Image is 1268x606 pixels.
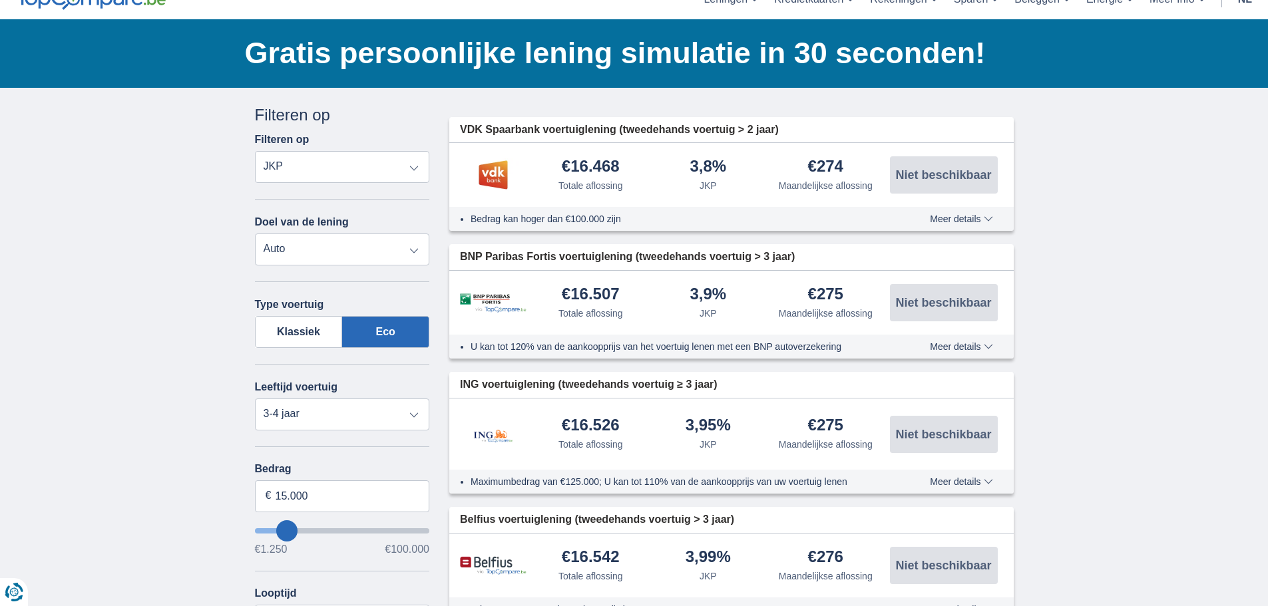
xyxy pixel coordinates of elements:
[890,156,998,194] button: Niet beschikbaar
[255,381,337,393] label: Leeftijd voertuig
[471,212,881,226] li: Bedrag kan hoger dan €100.000 zijn
[920,341,1002,352] button: Meer details
[255,216,349,228] label: Doel van de lening
[460,412,527,456] img: product.pl.alt ING
[920,214,1002,224] button: Meer details
[930,342,992,351] span: Meer details
[890,547,998,584] button: Niet beschikbaar
[460,377,718,392] span: ING voertuiglening (tweedehands voertuig ≥ 3 jaar)
[460,512,734,528] span: Belfius voertuiglening (tweedehands voertuig > 3 jaar)
[255,316,343,348] label: Klassiek
[562,549,620,567] div: €16.542
[460,293,527,313] img: product.pl.alt BNP Paribas Fortis
[930,477,992,486] span: Meer details
[385,544,429,555] span: €100.000
[255,299,324,311] label: Type voertuig
[779,438,873,451] div: Maandelijkse aflossing
[808,549,843,567] div: €276
[700,569,717,583] div: JKP
[890,416,998,453] button: Niet beschikbaar
[895,428,991,440] span: Niet beschikbaar
[558,179,623,192] div: Totale aflossing
[558,438,623,451] div: Totale aflossing
[808,158,843,176] div: €274
[808,417,843,435] div: €275
[700,438,717,451] div: JKP
[471,340,881,353] li: U kan tot 120% van de aankoopprijs van het voertuig lenen met een BNP autoverzekering
[562,417,620,435] div: €16.526
[460,249,795,265] span: BNP Paribas Fortis voertuiglening (tweedehands voertuig > 3 jaar)
[471,475,881,488] li: Maximumbedrag van €125.000; U kan tot 110% van de aankoopprijs van uw voertuig lenen
[808,286,843,304] div: €275
[895,169,991,181] span: Niet beschikbaar
[562,158,620,176] div: €16.468
[779,569,873,583] div: Maandelijkse aflossing
[255,463,430,475] label: Bedrag
[255,544,288,555] span: €1.250
[558,569,623,583] div: Totale aflossing
[690,158,726,176] div: 3,8%
[690,286,726,304] div: 3,9%
[460,122,779,138] span: VDK Spaarbank voertuiglening (tweedehands voertuig > 2 jaar)
[779,307,873,320] div: Maandelijkse aflossing
[895,559,991,571] span: Niet beschikbaar
[700,307,717,320] div: JKP
[562,286,620,304] div: €16.507
[460,158,527,192] img: product.pl.alt VDK bank
[266,488,272,504] span: €
[700,179,717,192] div: JKP
[930,214,992,224] span: Meer details
[460,556,527,575] img: product.pl.alt Belfius
[686,417,731,435] div: 3,95%
[255,104,430,126] div: Filteren op
[686,549,731,567] div: 3,99%
[245,33,1014,74] h1: Gratis persoonlijke lening simulatie in 30 seconden!
[255,134,310,146] label: Filteren op
[255,587,297,599] label: Looptijd
[558,307,623,320] div: Totale aflossing
[255,528,430,533] input: wantToBorrow
[920,476,1002,487] button: Meer details
[779,179,873,192] div: Maandelijkse aflossing
[342,316,429,348] label: Eco
[890,284,998,321] button: Niet beschikbaar
[895,297,991,309] span: Niet beschikbaar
